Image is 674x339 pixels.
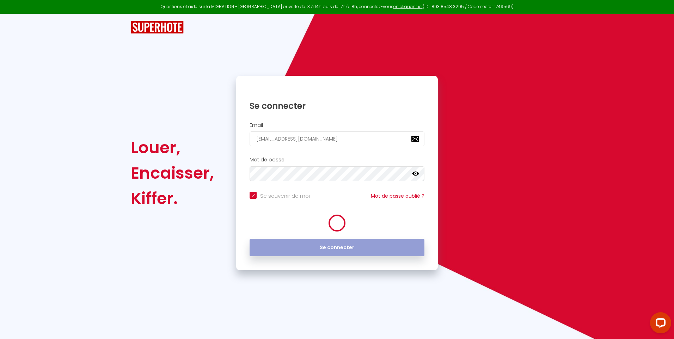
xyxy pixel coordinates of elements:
[250,122,424,128] h2: Email
[644,309,674,339] iframe: LiveChat chat widget
[250,239,424,257] button: Se connecter
[131,186,214,211] div: Kiffer.
[250,100,424,111] h1: Se connecter
[131,160,214,186] div: Encaisser,
[250,157,424,163] h2: Mot de passe
[131,135,214,160] div: Louer,
[250,131,424,146] input: Ton Email
[131,21,184,34] img: SuperHote logo
[371,192,424,199] a: Mot de passe oublié ?
[393,4,423,10] a: en cliquant ici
